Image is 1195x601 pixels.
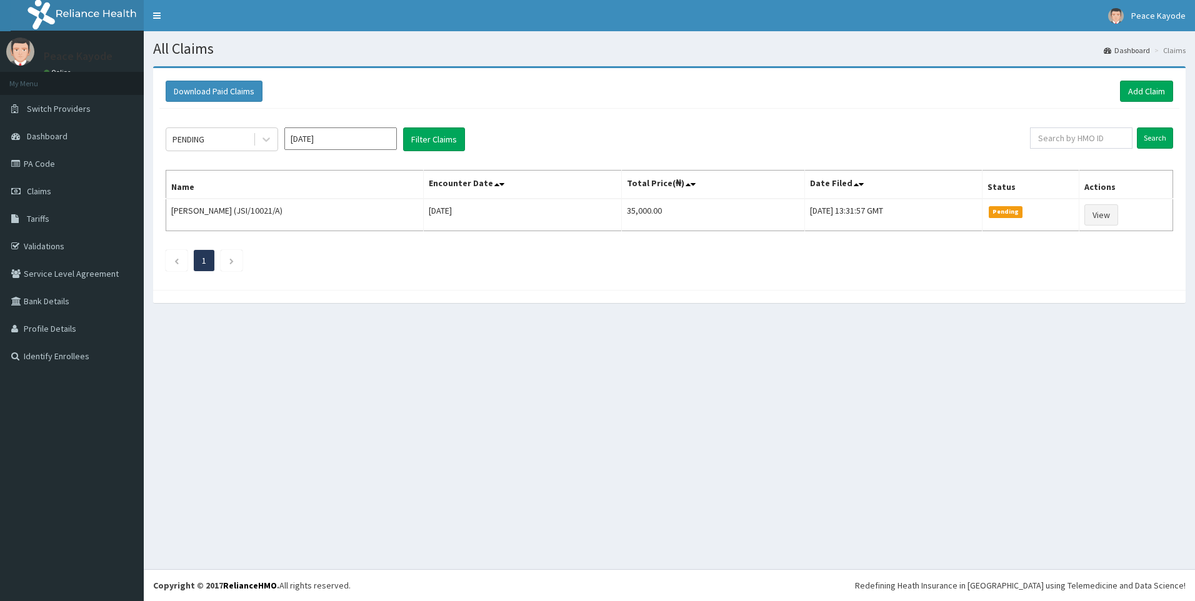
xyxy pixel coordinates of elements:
[44,68,74,77] a: Online
[44,51,112,62] p: Peace Kayode
[982,171,1079,199] th: Status
[229,255,234,266] a: Next page
[144,569,1195,601] footer: All rights reserved.
[805,199,982,231] td: [DATE] 13:31:57 GMT
[27,186,51,197] span: Claims
[1104,45,1150,56] a: Dashboard
[855,579,1186,592] div: Redefining Heath Insurance in [GEOGRAPHIC_DATA] using Telemedicine and Data Science!
[284,127,397,150] input: Select Month and Year
[1084,204,1118,226] a: View
[1120,81,1173,102] a: Add Claim
[166,171,424,199] th: Name
[1151,45,1186,56] li: Claims
[223,580,277,591] a: RelianceHMO
[27,131,67,142] span: Dashboard
[805,171,982,199] th: Date Filed
[989,206,1023,217] span: Pending
[621,171,805,199] th: Total Price(₦)
[27,103,91,114] span: Switch Providers
[403,127,465,151] button: Filter Claims
[202,255,206,266] a: Page 1 is your current page
[1108,8,1124,24] img: User Image
[153,580,279,591] strong: Copyright © 2017 .
[172,133,204,146] div: PENDING
[166,81,262,102] button: Download Paid Claims
[1030,127,1132,149] input: Search by HMO ID
[166,199,424,231] td: [PERSON_NAME] (JSI/10021/A)
[174,255,179,266] a: Previous page
[153,41,1186,57] h1: All Claims
[1079,171,1173,199] th: Actions
[6,37,34,66] img: User Image
[621,199,805,231] td: 35,000.00
[1137,127,1173,149] input: Search
[423,171,621,199] th: Encounter Date
[423,199,621,231] td: [DATE]
[27,213,49,224] span: Tariffs
[1131,10,1186,21] span: Peace Kayode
